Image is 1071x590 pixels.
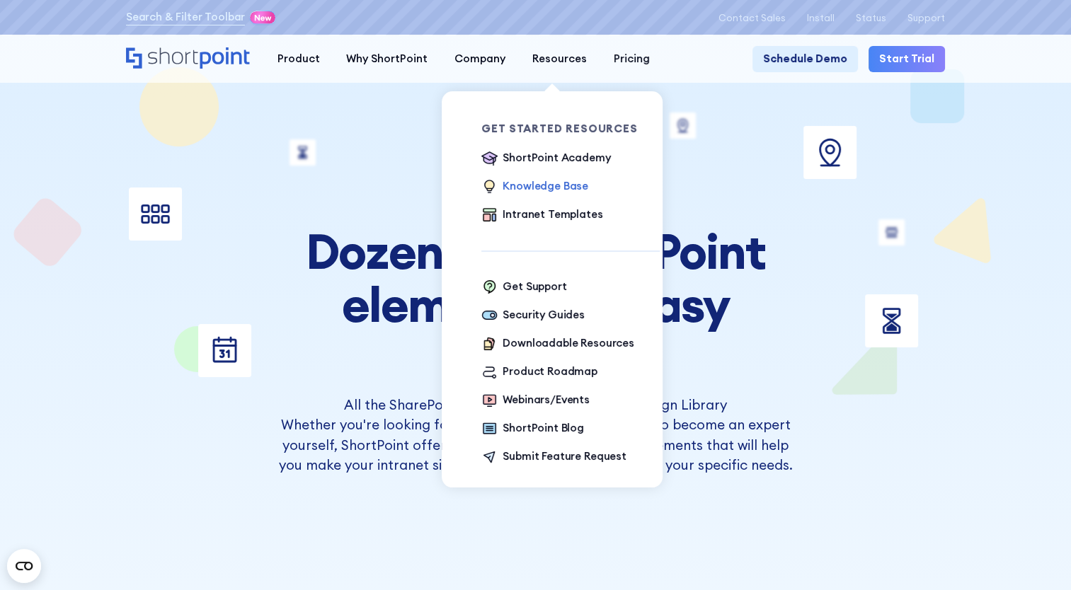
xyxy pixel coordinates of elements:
[503,150,610,166] div: ShortPoint Academy
[441,46,519,73] a: Company
[7,549,41,583] button: Open CMP widget
[481,420,584,438] a: ShortPoint Blog
[264,46,333,73] a: Product
[126,47,251,70] a: Home
[481,123,660,134] div: Get Started Resources
[481,449,626,466] a: Submit Feature Request
[481,207,603,224] a: Intranet Templates
[333,46,441,73] a: Why ShortPoint
[454,51,505,67] div: Company
[481,307,585,325] a: Security Guides
[503,279,566,295] div: Get Support
[481,150,611,168] a: ShortPoint Academy
[856,13,886,23] a: Status
[503,207,602,223] div: Intranet Templates
[503,392,590,408] div: Webinars/Events
[503,420,584,436] div: ShortPoint Blog
[907,13,945,23] a: Support
[126,9,246,25] a: Search & Filter Toolbar
[503,364,597,380] div: Product Roadmap
[869,46,945,73] a: Start Trial
[718,13,785,23] a: Contact Sales
[807,13,835,23] a: Install
[817,427,1071,590] iframe: Chat Widget
[614,51,650,67] div: Pricing
[503,307,585,323] div: Security Guides
[532,51,587,67] div: Resources
[346,51,428,67] div: Why ShortPoint
[270,415,801,475] p: Whether you're looking for a SharePoint designer or want to become an expert yourself, ShortPoint...
[503,449,626,465] div: Submit Feature Request
[752,46,858,73] a: Schedule Demo
[270,194,801,203] h1: SHAREPOINT ELEMENTS
[270,225,801,384] h2: Dozens of SharePoint elements for easy building
[481,178,588,196] a: Knowledge Base
[481,279,567,296] a: Get Support
[481,392,590,410] a: Webinars/Events
[600,46,663,73] a: Pricing
[519,46,600,73] a: Resources
[270,395,801,415] h3: All the SharePoint Elements You Need in One Design Library
[481,335,634,353] a: Downloadable Resources
[481,364,597,381] a: Product Roadmap
[503,178,588,195] div: Knowledge Base
[277,51,319,67] div: Product
[503,335,634,352] div: Downloadable Resources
